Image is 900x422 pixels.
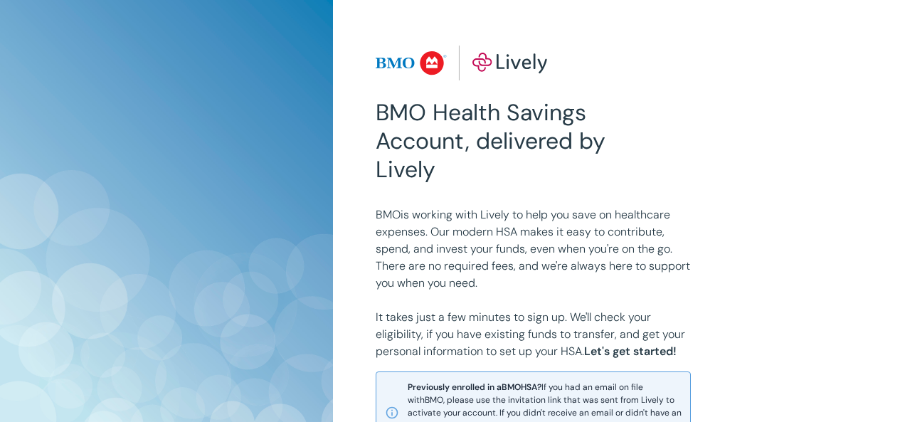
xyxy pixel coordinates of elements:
p: BMO is working with Lively to help you save on healthcare expenses. Our modern HSA makes it easy ... [376,206,691,292]
strong: Let's get started! [584,344,677,359]
p: It takes just a few minutes to sign up. We'll check your eligibility, if you have existing funds ... [376,309,691,360]
h2: BMO Health Savings Account, delivered by Lively [376,98,608,184]
img: Lively [376,46,548,81]
strong: Previously enrolled in a BMO HSA? [408,381,541,393]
